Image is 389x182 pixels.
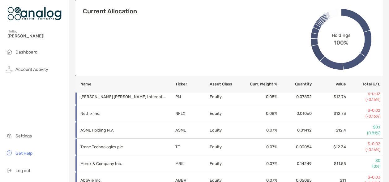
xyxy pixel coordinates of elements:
[80,143,167,151] p: Trane Technologies plc
[347,91,380,97] p: $-0.02
[7,2,62,25] img: Zoe Logo
[312,76,346,93] th: Value
[347,108,380,113] p: $-0.02
[15,168,30,173] span: Log out
[312,89,346,105] td: $12.76
[278,155,312,172] td: 0.14249
[278,89,312,105] td: 0.07832
[209,155,244,172] td: Equity
[80,110,167,117] p: Netflix Inc.
[80,126,167,134] p: ASML Holding N.V.
[175,105,209,122] td: NFLX
[244,139,278,155] td: 0.07 %
[83,7,137,15] h4: Current Allocation
[347,175,380,180] p: $-0.03
[209,89,244,105] td: Equity
[278,139,312,155] td: 0.03084
[15,151,32,156] span: Get Help
[209,139,244,155] td: Equity
[312,155,346,172] td: $11.55
[347,158,380,163] p: $0
[332,32,350,38] span: Holdings
[347,147,380,153] p: (-0.16%)
[15,67,48,72] span: Account Activity
[278,105,312,122] td: 0.01060
[209,105,244,122] td: Equity
[6,65,13,73] img: activity icon
[244,76,278,93] th: Curr. Weight %
[244,105,278,122] td: 0.08 %
[175,139,209,155] td: TT
[6,132,13,139] img: settings icon
[15,133,32,139] span: Settings
[278,122,312,139] td: 0.01412
[347,124,380,130] p: $0.1
[80,160,167,167] p: Merck & Company Inc.
[244,122,278,139] td: 0.07 %
[312,122,346,139] td: $12.4
[244,155,278,172] td: 0.07 %
[244,89,278,105] td: 0.08 %
[312,139,346,155] td: $12.34
[6,149,13,157] img: get-help icon
[6,48,13,55] img: household icon
[6,167,13,174] img: logout icon
[175,122,209,139] td: ASML
[175,76,209,93] th: Ticker
[347,97,380,102] p: (-0.16%)
[347,114,380,119] p: (-0.16%)
[15,50,37,55] span: Dashboard
[312,105,346,122] td: $12.73
[347,130,380,136] p: (0.81%)
[75,76,175,93] th: Name
[80,93,167,101] p: Philip Morris International Inc
[334,38,348,46] span: 100%
[346,76,383,93] th: Total G/L
[175,155,209,172] td: MRK
[209,122,244,139] td: Equity
[7,33,65,39] span: [PERSON_NAME]!
[278,76,312,93] th: Quantity
[347,164,380,169] p: (0%)
[209,76,244,93] th: Asset Class
[175,89,209,105] td: PM
[347,141,380,147] p: $-0.02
